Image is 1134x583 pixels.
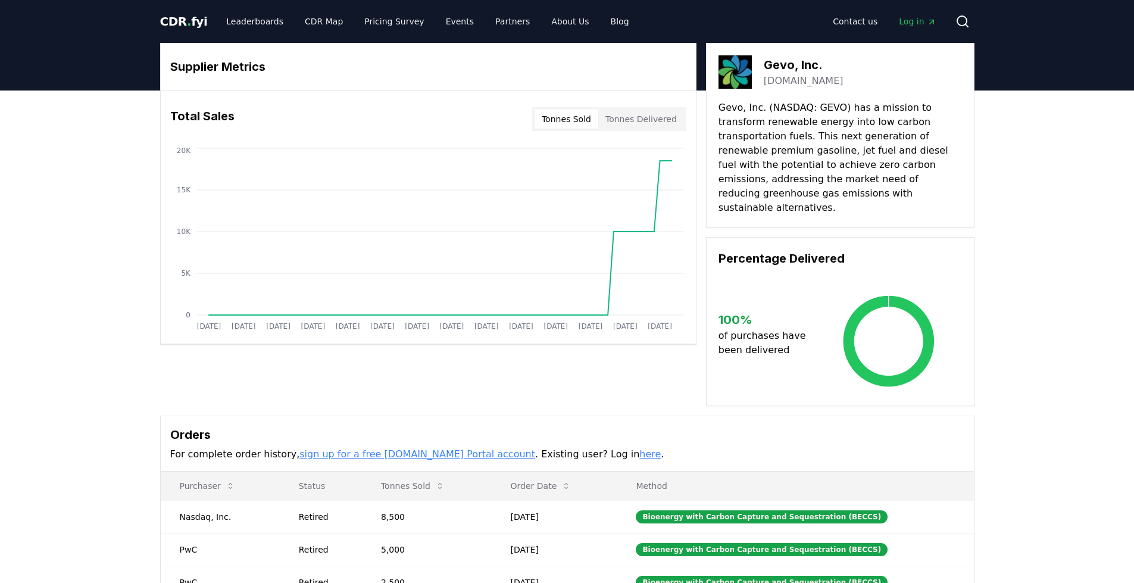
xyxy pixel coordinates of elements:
[492,533,617,566] td: [DATE]
[598,110,684,129] button: Tonnes Delivered
[161,533,280,566] td: PwC
[160,14,208,29] span: CDR fyi
[889,11,945,32] a: Log in
[764,74,844,88] a: [DOMAIN_NAME]
[181,269,191,278] tspan: 5K
[764,56,844,74] h3: Gevo, Inc.
[535,110,598,129] button: Tonnes Sold
[176,186,190,194] tspan: 15K
[371,474,454,498] button: Tonnes Sold
[718,55,752,89] img: Gevo, Inc.-logo
[718,250,962,267] h3: Percentage Delivered
[196,322,221,331] tspan: [DATE]
[335,322,360,331] tspan: [DATE]
[899,15,936,27] span: Log in
[636,510,888,523] div: Bioenergy with Carbon Capture and Sequestration (BECCS)
[823,11,887,32] a: Contact us
[355,11,433,32] a: Pricing Survey
[170,107,235,131] h3: Total Sales
[405,322,429,331] tspan: [DATE]
[362,500,492,533] td: 8,500
[295,11,352,32] a: CDR Map
[509,322,533,331] tspan: [DATE]
[217,11,293,32] a: Leaderboards
[170,447,964,462] p: For complete order history, . Existing user? Log in .
[542,11,598,32] a: About Us
[636,543,888,556] div: Bioenergy with Carbon Capture and Sequestration (BECCS)
[170,426,964,444] h3: Orders
[718,101,962,215] p: Gevo, Inc. (NASDAQ: GEVO) has a mission to transform renewable energy into low carbon transportat...
[299,544,352,556] div: Retired
[501,474,581,498] button: Order Date
[474,322,498,331] tspan: [DATE]
[266,322,290,331] tspan: [DATE]
[543,322,568,331] tspan: [DATE]
[626,480,964,492] p: Method
[301,322,325,331] tspan: [DATE]
[578,322,602,331] tspan: [DATE]
[613,322,638,331] tspan: [DATE]
[170,474,245,498] button: Purchaser
[492,500,617,533] td: [DATE]
[231,322,255,331] tspan: [DATE]
[186,311,190,319] tspan: 0
[176,146,190,155] tspan: 20K
[648,322,672,331] tspan: [DATE]
[362,533,492,566] td: 5,000
[170,58,686,76] h3: Supplier Metrics
[486,11,539,32] a: Partners
[289,480,352,492] p: Status
[176,227,190,236] tspan: 10K
[601,11,639,32] a: Blog
[187,14,191,29] span: .
[823,11,945,32] nav: Main
[370,322,395,331] tspan: [DATE]
[436,11,483,32] a: Events
[299,448,535,460] a: sign up for a free [DOMAIN_NAME] Portal account
[639,448,661,460] a: here
[299,511,352,523] div: Retired
[718,329,816,357] p: of purchases have been delivered
[160,13,208,30] a: CDR.fyi
[217,11,638,32] nav: Main
[439,322,464,331] tspan: [DATE]
[161,500,280,533] td: Nasdaq, Inc.
[718,311,816,329] h3: 100 %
